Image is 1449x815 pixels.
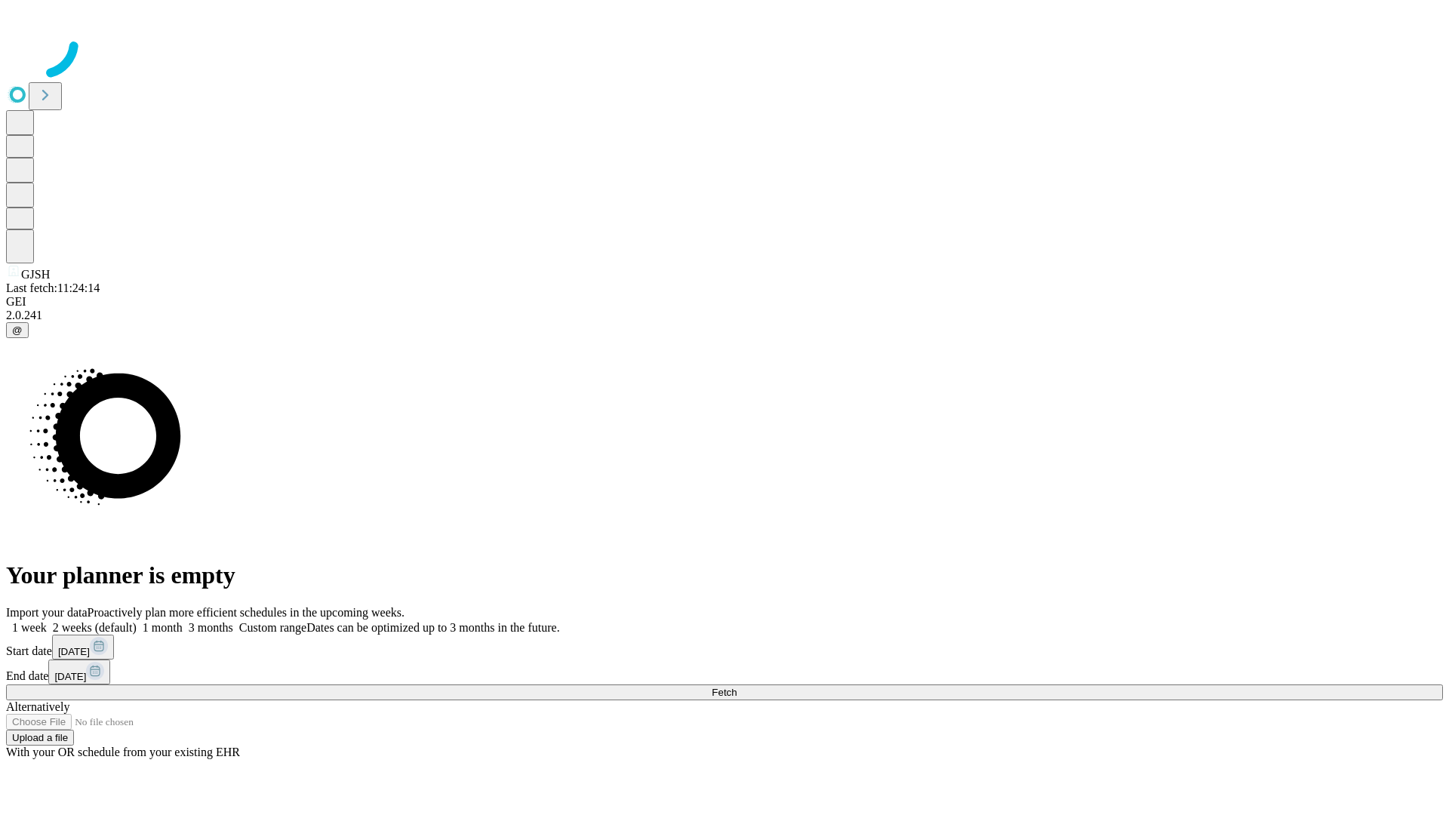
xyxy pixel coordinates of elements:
[6,561,1443,589] h1: Your planner is empty
[53,621,137,634] span: 2 weeks (default)
[6,281,100,294] span: Last fetch: 11:24:14
[6,660,1443,684] div: End date
[306,621,559,634] span: Dates can be optimized up to 3 months in the future.
[88,606,405,619] span: Proactively plan more efficient schedules in the upcoming weeks.
[6,295,1443,309] div: GEI
[52,635,114,660] button: [DATE]
[712,687,737,698] span: Fetch
[239,621,306,634] span: Custom range
[6,730,74,746] button: Upload a file
[58,646,90,657] span: [DATE]
[12,324,23,336] span: @
[6,322,29,338] button: @
[6,606,88,619] span: Import your data
[54,671,86,682] span: [DATE]
[48,660,110,684] button: [DATE]
[189,621,233,634] span: 3 months
[6,309,1443,322] div: 2.0.241
[6,684,1443,700] button: Fetch
[143,621,183,634] span: 1 month
[12,621,47,634] span: 1 week
[6,635,1443,660] div: Start date
[21,268,50,281] span: GJSH
[6,746,240,758] span: With your OR schedule from your existing EHR
[6,700,69,713] span: Alternatively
